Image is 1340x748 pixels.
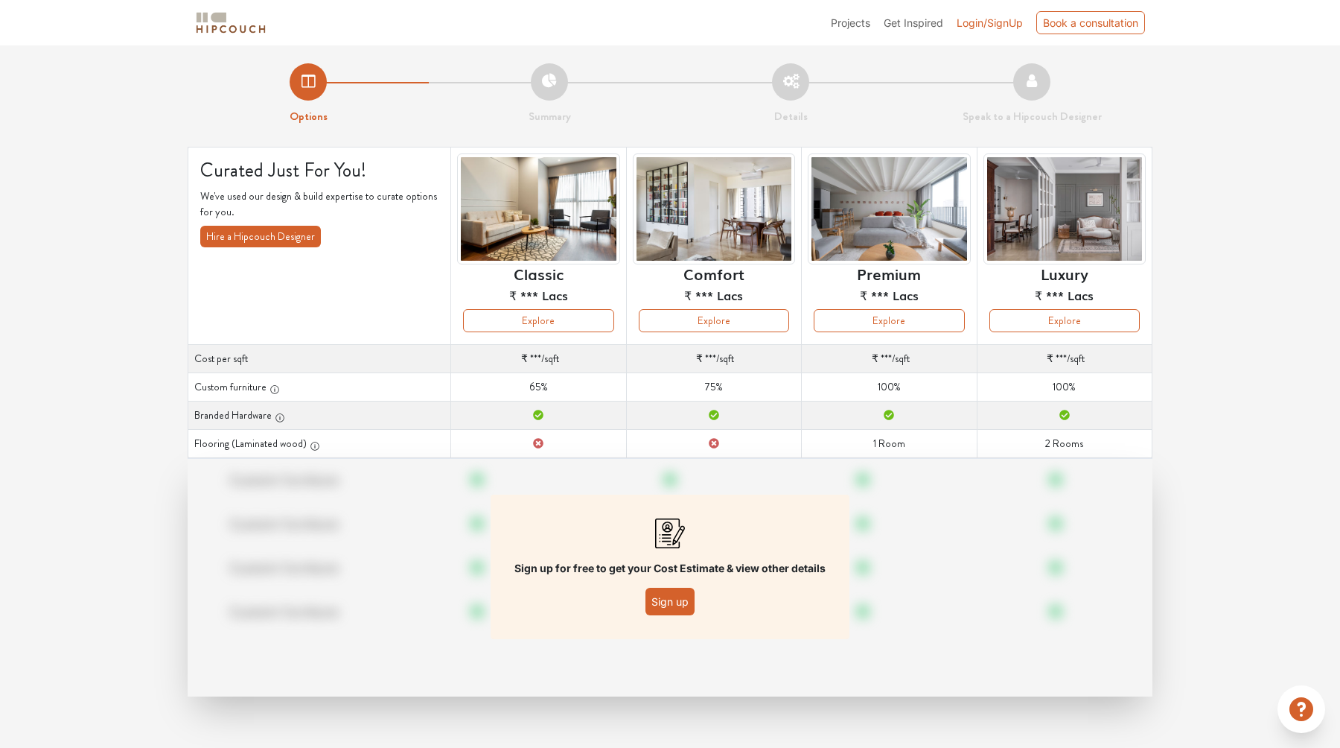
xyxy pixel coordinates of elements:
[188,345,451,373] th: Cost per sqft
[963,108,1102,124] strong: Speak to a Hipcouch Designer
[200,188,438,220] p: We've used our design & build expertise to curate options for you.
[626,373,801,402] td: 75%
[802,373,977,402] td: 100%
[451,345,626,373] td: /sqft
[808,153,970,264] img: header-preview
[290,108,328,124] strong: Options
[802,345,977,373] td: /sqft
[514,560,826,576] p: Sign up for free to get your Cost Estimate & view other details
[188,430,451,458] th: Flooring (Laminated wood)
[529,108,571,124] strong: Summary
[639,309,789,332] button: Explore
[983,153,1146,264] img: header-preview
[957,16,1023,29] span: Login/SignUp
[683,264,744,282] h6: Comfort
[457,153,619,264] img: header-preview
[1036,11,1145,34] div: Book a consultation
[626,345,801,373] td: /sqft
[977,430,1152,458] td: 2 Rooms
[884,16,943,29] span: Get Inspired
[188,373,451,402] th: Custom furniture
[633,153,795,264] img: header-preview
[831,16,870,29] span: Projects
[200,159,438,183] h4: Curated Just For You!
[802,430,977,458] td: 1 Room
[451,373,626,402] td: 65%
[1041,264,1088,282] h6: Luxury
[989,309,1140,332] button: Explore
[200,226,321,247] button: Hire a Hipcouch Designer
[194,10,268,36] img: logo-horizontal.svg
[194,6,268,39] span: logo-horizontal.svg
[814,309,964,332] button: Explore
[188,402,451,430] th: Branded Hardware
[774,108,808,124] strong: Details
[977,373,1152,402] td: 100%
[977,345,1152,373] td: /sqft
[857,264,921,282] h6: Premium
[645,588,695,615] button: Sign up
[463,309,613,332] button: Explore
[514,264,564,282] h6: Classic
